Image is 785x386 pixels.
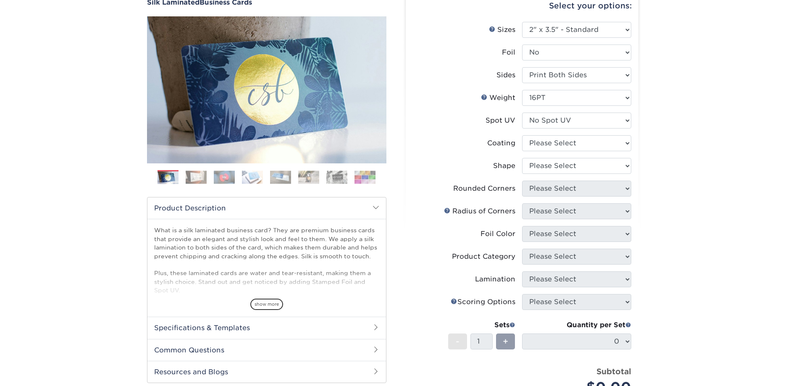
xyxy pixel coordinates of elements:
img: Business Cards 04 [242,171,263,184]
div: Coating [487,138,515,148]
span: + [503,335,508,348]
img: Business Cards 01 [158,167,179,188]
img: Business Cards 06 [298,171,319,184]
img: Business Cards 02 [186,171,207,184]
img: Business Cards 03 [214,171,235,184]
span: show more [250,299,283,310]
div: Scoring Options [451,297,515,307]
div: Spot UV [486,116,515,126]
h2: Product Description [147,197,386,219]
span: - [456,335,459,348]
div: Sides [496,70,515,80]
div: Weight [481,93,515,103]
p: What is a silk laminated business card? They are premium business cards that provide an elegant a... [154,226,379,363]
div: Foil [502,47,515,58]
h2: Common Questions [147,339,386,361]
img: Business Cards 05 [270,171,291,184]
strong: Subtotal [596,367,631,376]
img: Business Cards 08 [354,171,375,184]
div: Product Category [452,252,515,262]
div: Sets [448,320,515,330]
div: Foil Color [480,229,515,239]
div: Sizes [489,25,515,35]
div: Lamination [475,274,515,284]
div: Quantity per Set [522,320,631,330]
div: Shape [493,161,515,171]
div: Radius of Corners [444,206,515,216]
h2: Specifications & Templates [147,317,386,339]
h2: Resources and Blogs [147,361,386,383]
img: Business Cards 07 [326,171,347,184]
div: Rounded Corners [453,184,515,194]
